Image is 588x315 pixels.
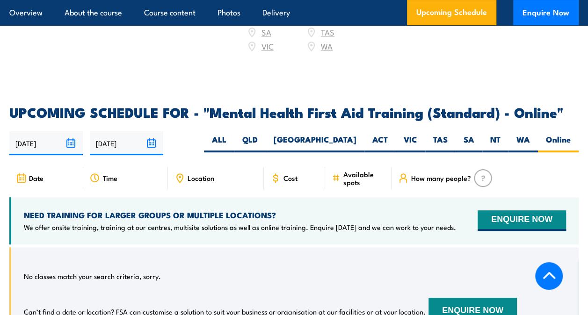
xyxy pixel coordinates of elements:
span: How many people? [411,174,471,182]
label: Online [538,134,579,152]
input: To date [90,131,163,155]
label: TAS [425,134,456,152]
label: ACT [364,134,396,152]
label: QLD [234,134,266,152]
span: Cost [283,174,298,182]
label: WA [508,134,538,152]
label: NT [482,134,508,152]
p: We offer onsite training, training at our centres, multisite solutions as well as online training... [24,222,456,232]
h4: NEED TRAINING FOR LARGER GROUPS OR MULTIPLE LOCATIONS? [24,210,456,220]
label: [GEOGRAPHIC_DATA] [266,134,364,152]
span: Date [29,174,44,182]
span: Time [103,174,117,182]
span: Location [188,174,214,182]
h2: UPCOMING SCHEDULE FOR - "Mental Health First Aid Training (Standard) - Online" [9,106,579,118]
button: ENQUIRE NOW [478,210,566,231]
input: From date [9,131,83,155]
span: Available spots [343,170,385,186]
label: SA [456,134,482,152]
label: ALL [204,134,234,152]
label: VIC [396,134,425,152]
p: No classes match your search criteria, sorry. [24,272,161,281]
